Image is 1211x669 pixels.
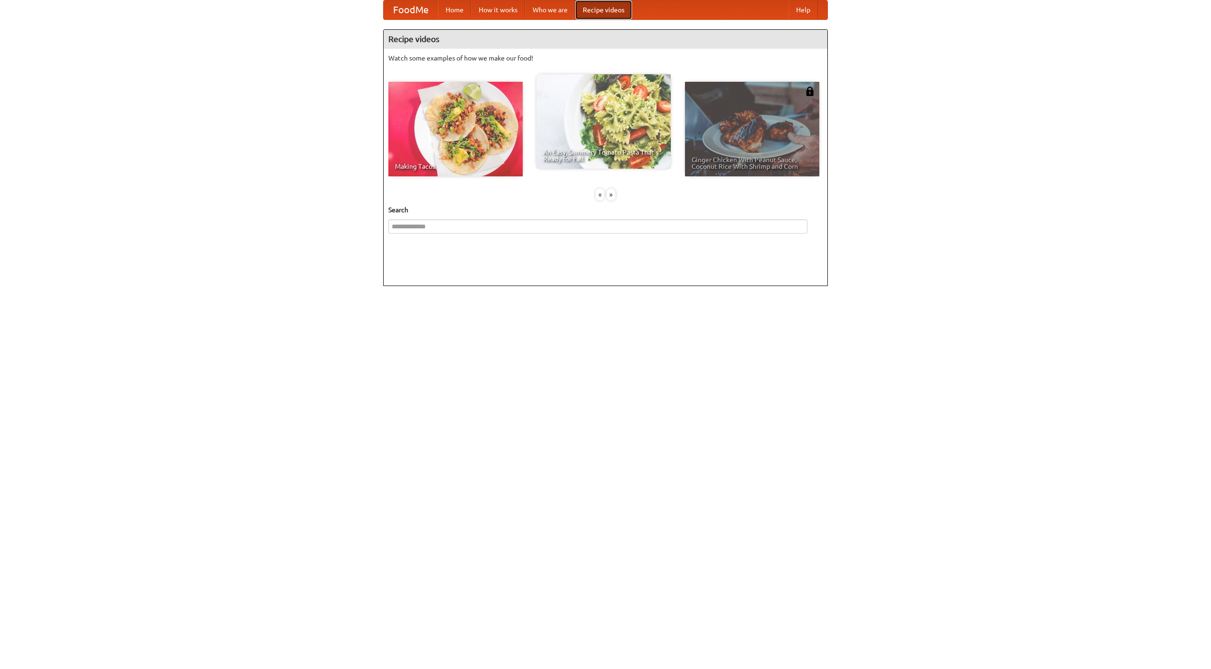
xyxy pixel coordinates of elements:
div: « [596,189,604,200]
div: » [607,189,615,200]
a: Recipe videos [575,0,632,19]
a: FoodMe [384,0,438,19]
h4: Recipe videos [384,30,827,49]
span: An Easy, Summery Tomato Pasta That's Ready for Fall [543,149,664,162]
a: Who we are [525,0,575,19]
a: Making Tacos [388,82,523,176]
a: How it works [471,0,525,19]
h5: Search [388,205,823,215]
a: Help [789,0,818,19]
img: 483408.png [805,87,815,96]
span: Making Tacos [395,163,516,170]
a: Home [438,0,471,19]
a: An Easy, Summery Tomato Pasta That's Ready for Fall [536,74,671,169]
p: Watch some examples of how we make our food! [388,53,823,63]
